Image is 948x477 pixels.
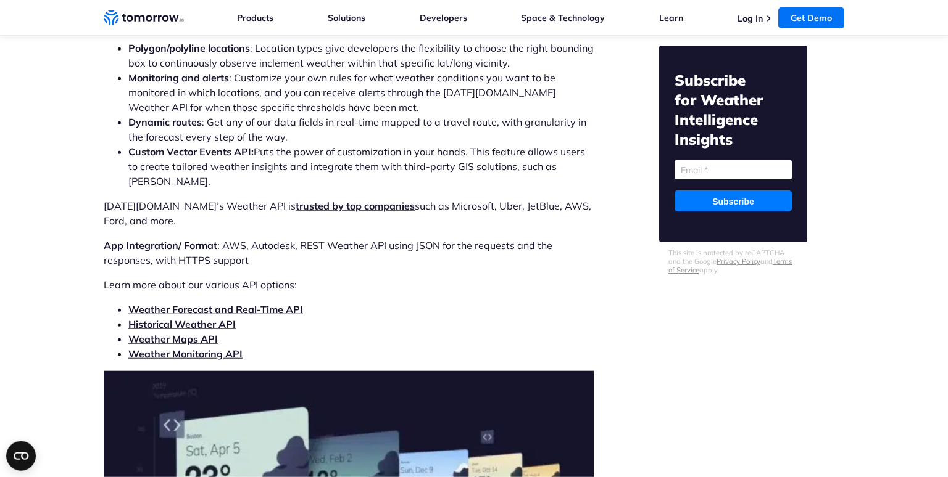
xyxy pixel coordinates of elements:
[659,12,683,23] a: Learn
[104,239,217,251] strong: App Integration/ Format
[128,41,594,70] li: : Location types give developers the flexibility to choose the right bounding box to continuously...
[104,238,594,267] p: : AWS, Autodesk, REST Weather API using JSON for the requests and the responses, with HTTPS support
[675,191,792,212] input: Subscribe
[128,144,594,189] li: Puts the power of customization in your hands. This feature allows users to create tailored weath...
[237,12,273,23] a: Products
[296,200,415,212] a: trusted by top companies
[668,249,798,275] p: This site is protected by reCAPTCHA and the Google and apply.
[128,116,202,128] strong: Dynamic routes
[128,42,250,54] strong: Polygon/polyline locations
[104,9,184,27] a: Home link
[6,441,36,471] button: Open CMP widget
[420,12,467,23] a: Developers
[128,70,594,115] li: : Customize your own rules for what weather conditions you want to be monitored in which location...
[328,12,365,23] a: Solutions
[128,348,243,360] a: Weather Monitoring API
[521,12,605,23] a: Space & Technology
[128,71,229,84] strong: Monitoring and alerts
[738,13,763,24] a: Log In
[128,145,254,158] b: Custom Vector Events API:
[128,303,303,316] a: Weather Forecast and Real-Time API
[104,198,594,228] p: [DATE][DOMAIN_NAME]’s Weather API is such as Microsoft, Uber, JetBlue, AWS, Ford, and more.
[128,115,594,144] li: : Get any of our data fields in real-time mapped to a travel route, with granularity in the forec...
[128,333,218,345] a: Weather Maps API
[717,258,760,266] a: Privacy Policy
[128,318,236,330] a: Historical Weather API
[778,7,844,28] a: Get Demo
[675,71,792,150] h2: Subscribe for Weather Intelligence Insights
[668,258,792,275] a: Terms of Service
[675,161,792,180] input: Email *
[104,277,594,292] p: Learn more about our various API options:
